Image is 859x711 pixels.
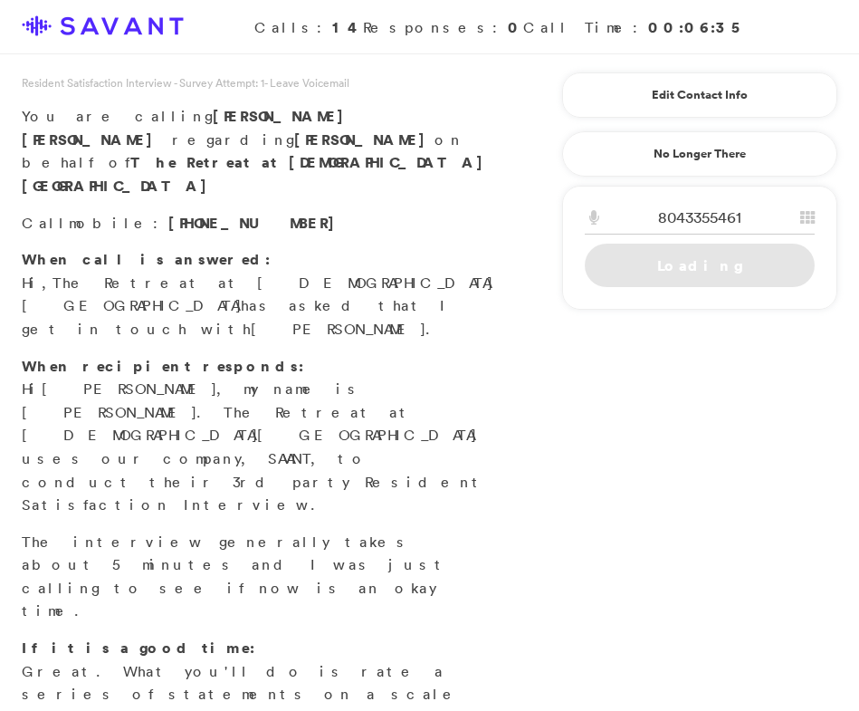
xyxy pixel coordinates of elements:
[168,213,344,233] span: [PHONE_NUMBER]
[22,274,492,315] span: The Retreat at [DEMOGRAPHIC_DATA][GEOGRAPHIC_DATA]
[213,106,353,126] span: [PERSON_NAME]
[22,531,493,623] p: The interview generally takes about 5 minutes and I was just calling to see if now is an okay time.
[42,380,216,398] span: [PERSON_NAME]
[69,214,153,232] span: mobile
[22,105,493,197] p: You are calling regarding on behalf of
[22,130,162,149] span: [PERSON_NAME]
[22,152,492,196] strong: The Retreat at [DEMOGRAPHIC_DATA][GEOGRAPHIC_DATA]
[22,355,493,517] p: Hi , my name is [PERSON_NAME]. The Retreat at [DEMOGRAPHIC_DATA][GEOGRAPHIC_DATA] uses our compan...
[22,248,493,341] p: Hi, has asked that I get in touch with .
[648,17,747,37] strong: 00:06:35
[22,212,493,235] p: Call :
[562,131,837,177] a: No Longer There
[22,75,349,91] span: Resident Satisfaction Interview - Survey Attempt: 1 - Leave Voicemail
[22,638,255,658] strong: If it is a good time:
[585,81,815,110] a: Edit Contact Info
[294,130,434,149] strong: [PERSON_NAME]
[22,356,304,376] strong: When recipient responds:
[332,17,363,37] strong: 14
[251,320,425,338] span: [PERSON_NAME]
[22,249,271,269] strong: When call is answered:
[508,17,523,37] strong: 0
[585,244,815,287] a: Loading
